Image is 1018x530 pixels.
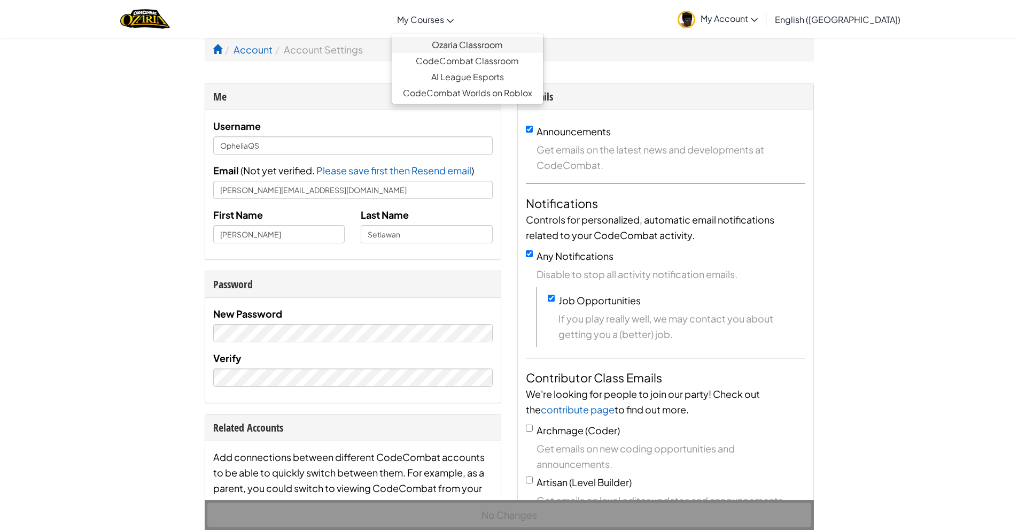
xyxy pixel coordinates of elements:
div: Add connections between different CodeCombat accounts to be able to quickly switch between them. ... [213,449,493,527]
span: ) [471,164,474,176]
a: English ([GEOGRAPHIC_DATA]) [770,5,906,34]
span: English ([GEOGRAPHIC_DATA]) [775,14,900,25]
div: Password [213,276,493,292]
span: ( [239,164,243,176]
span: Get emails on new coding opportunities and announcements. [537,441,805,472]
label: Verify [213,350,242,366]
div: Emails [526,89,805,104]
span: Please save first then Resend email [316,164,471,176]
label: Any Notifications [537,250,613,262]
label: Job Opportunities [558,294,641,306]
a: AI League Esports [392,69,543,85]
a: CodeCombat Worlds on Roblox [392,85,543,101]
span: Archmage [537,424,584,436]
a: CodeCombat Classroom [392,53,543,69]
label: Last Name [361,207,409,222]
a: Ozaria Classroom [392,37,543,53]
a: My Account [672,2,763,36]
span: Disable to stop all activity notification emails. [537,266,805,282]
label: Announcements [537,125,611,137]
a: Account [234,43,273,56]
span: to find out more. [615,403,689,416]
span: Get emails on level editor updates and announcements. [537,493,805,508]
span: Get emails on the latest news and developments at CodeCombat. [537,142,805,173]
div: Me [213,89,493,104]
span: Artisan [537,476,568,488]
img: Home [120,8,170,30]
span: (Coder) [585,424,620,436]
h4: Contributor Class Emails [526,369,805,386]
span: My Account [701,13,758,24]
span: My Courses [397,14,444,25]
label: First Name [213,207,263,222]
img: avatar [678,11,695,28]
span: (Level Builder) [569,476,632,488]
a: contribute page [541,403,615,416]
h4: Notifications [526,195,805,212]
span: Not yet verified. [243,164,316,176]
span: We're looking for people to join our party! Check out the [526,388,760,416]
li: Account Settings [273,42,363,57]
label: Username [213,118,261,134]
a: My Courses [392,5,459,34]
div: Related Accounts [213,420,493,435]
span: If you play really well, we may contact you about getting you a (better) job. [558,311,805,342]
label: New Password [213,306,282,321]
span: Email [213,164,239,176]
span: Controls for personalized, automatic email notifications related to your CodeCombat activity. [526,213,774,241]
a: Ozaria by CodeCombat logo [120,8,170,30]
